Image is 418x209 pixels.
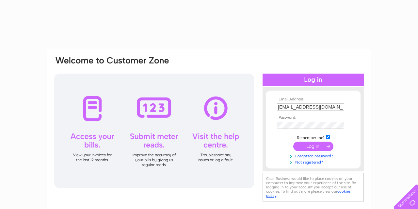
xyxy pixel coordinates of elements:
[275,134,351,140] td: Remember me?
[266,189,350,198] a: cookies policy
[275,115,351,120] th: Password:
[263,173,364,201] div: Clear Business would like to place cookies on your computer to improve your experience of the sit...
[275,97,351,102] th: Email Address:
[277,152,351,159] a: Forgotten password?
[277,159,351,165] a: Not registered?
[293,142,333,151] input: Submit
